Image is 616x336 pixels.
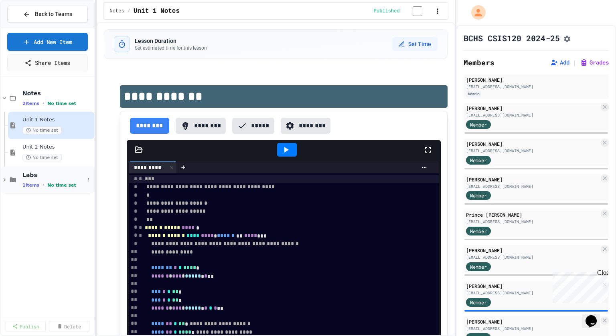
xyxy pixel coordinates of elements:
div: [EMAIL_ADDRESS][DOMAIN_NAME] [466,326,599,332]
button: Add [550,58,569,66]
a: Delete [49,321,89,332]
div: [EMAIL_ADDRESS][DOMAIN_NAME] [466,84,606,90]
div: My Account [463,3,488,22]
span: Unit 2 Notes [22,144,93,151]
h1: BCHS CSIS120 2024-25 [464,32,560,44]
button: More options [85,176,93,184]
span: Member [470,299,487,306]
span: Unit 1 Notes [22,117,93,123]
span: • [43,182,44,188]
div: [PERSON_NAME] [466,76,606,83]
span: 1 items [22,183,39,188]
button: Back to Teams [7,6,88,23]
div: [PERSON_NAME] [466,105,599,112]
span: Notes [110,8,124,14]
div: [PERSON_NAME] [466,140,599,147]
span: No time set [47,183,76,188]
div: [EMAIL_ADDRESS][DOMAIN_NAME] [466,148,599,154]
div: Content is published and visible to students [374,6,432,16]
span: No time set [22,154,62,161]
div: [PERSON_NAME] [466,247,599,254]
a: Publish [6,321,46,332]
span: Notes [22,90,93,97]
div: [EMAIL_ADDRESS][DOMAIN_NAME] [466,290,599,296]
h3: Lesson Duration [135,37,207,45]
div: [PERSON_NAME] [466,282,599,290]
span: Labs [22,171,85,179]
span: Member [470,192,487,199]
span: Member [470,121,487,128]
span: • [43,100,44,107]
a: Add New Item [7,33,88,51]
span: 2 items [22,101,39,106]
div: Prince [PERSON_NAME] [466,211,599,218]
span: | [573,58,577,67]
button: Set Time [392,37,438,51]
iframe: chat widget [549,269,608,303]
span: Member [470,227,487,235]
span: Member [470,157,487,164]
div: [EMAIL_ADDRESS][DOMAIN_NAME] [466,254,599,260]
span: Back to Teams [35,10,72,18]
div: [EMAIL_ADDRESS][DOMAIN_NAME] [466,219,599,225]
button: Assignment Settings [563,33,571,43]
div: [PERSON_NAME] [466,318,599,325]
span: Member [470,263,487,270]
iframe: chat widget [582,304,608,328]
div: Admin [466,91,481,97]
span: No time set [22,127,62,134]
p: Set estimated time for this lesson [135,45,207,51]
div: Chat with us now!Close [3,3,55,51]
span: Published [374,8,400,14]
input: publish toggle [403,6,432,16]
span: Unit 1 Notes [134,6,180,16]
div: [EMAIL_ADDRESS][DOMAIN_NAME] [466,112,599,118]
button: Grades [580,58,609,66]
span: / [128,8,130,14]
a: Share Items [7,54,88,71]
div: [EMAIL_ADDRESS][DOMAIN_NAME] [466,183,599,189]
span: No time set [47,101,76,106]
div: [PERSON_NAME] [466,176,599,183]
h2: Members [464,57,494,68]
